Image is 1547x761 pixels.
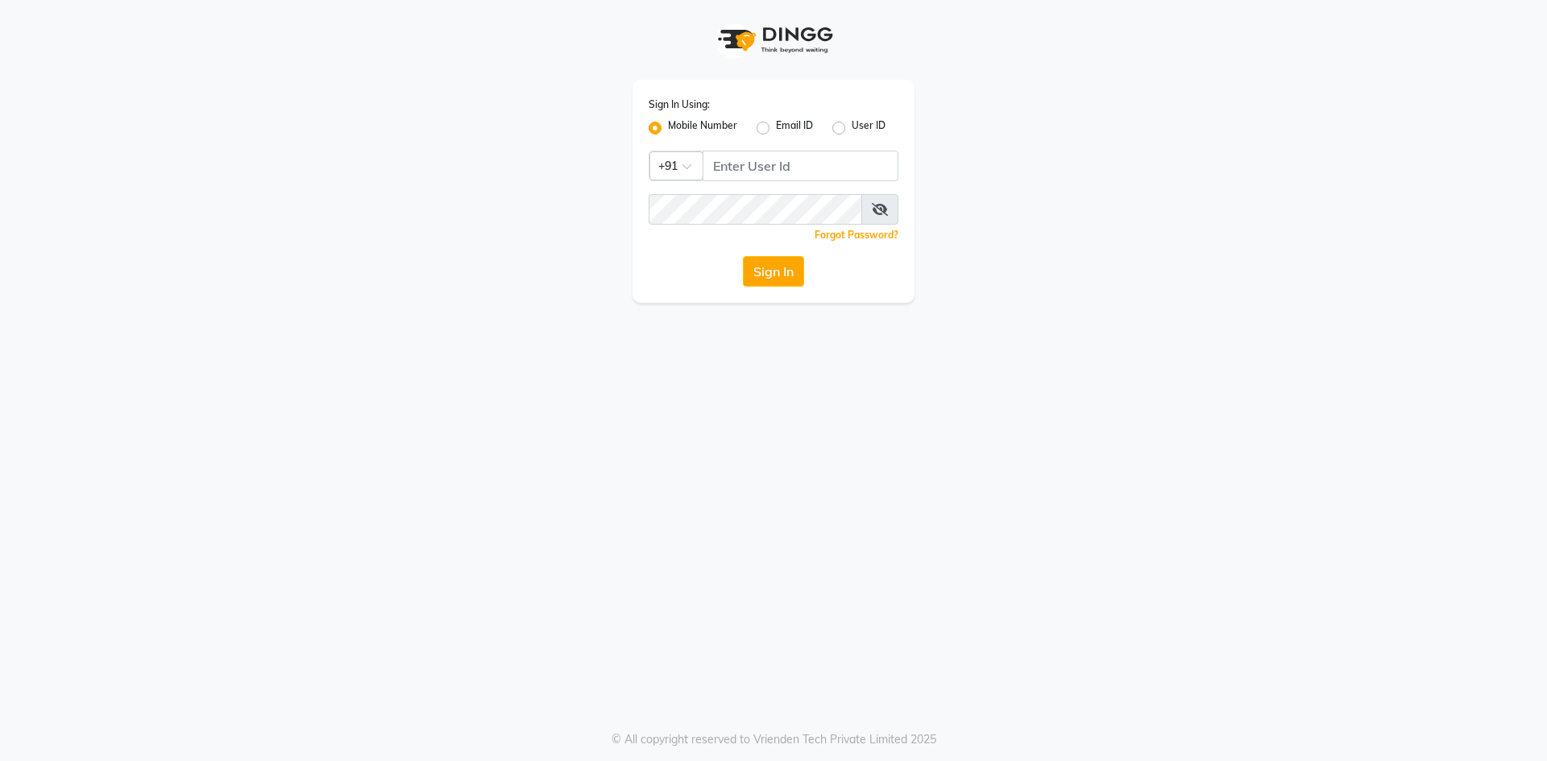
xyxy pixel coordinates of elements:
input: Username [649,194,862,225]
label: Sign In Using: [649,97,710,112]
label: Mobile Number [668,118,737,138]
label: Email ID [776,118,813,138]
button: Sign In [743,256,804,287]
a: Forgot Password? [815,229,898,241]
label: User ID [852,118,885,138]
input: Username [703,151,898,181]
img: logo1.svg [709,16,838,64]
